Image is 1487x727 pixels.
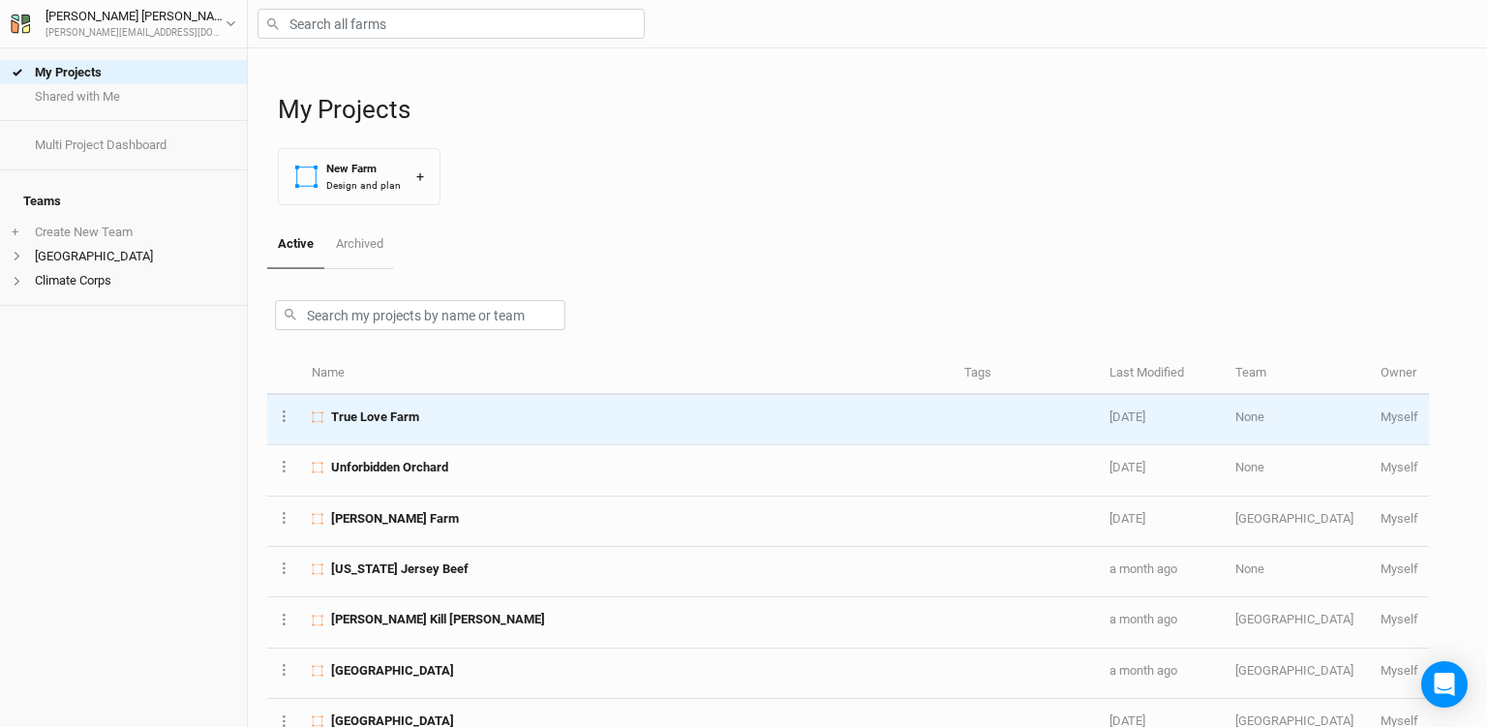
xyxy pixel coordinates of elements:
h1: My Projects [278,95,1468,125]
div: Design and plan [326,178,401,193]
span: + [12,225,18,240]
div: + [416,167,424,187]
span: michael@bccdvt.org [1381,511,1418,526]
span: Choiniere Farm [331,510,459,528]
th: Name [301,353,954,395]
span: Unforbidden Orchard [331,459,448,476]
span: Batten Kill Groves [331,611,545,628]
th: Last Modified [1099,353,1225,395]
span: Vermont Jersey Beef [331,560,469,578]
span: michael@bccdvt.org [1381,561,1418,576]
div: New Farm [326,161,401,177]
span: Sep 26, 2025 1:26 PM [1109,460,1145,474]
span: Sep 3, 2025 3:26 PM [1109,663,1177,678]
th: Team [1225,353,1370,395]
button: [PERSON_NAME] [PERSON_NAME][PERSON_NAME][EMAIL_ADDRESS][DOMAIN_NAME] [10,6,237,41]
td: [GEOGRAPHIC_DATA] [1225,649,1370,699]
button: New FarmDesign and plan+ [278,148,440,205]
td: None [1225,395,1370,445]
span: Sep 16, 2025 11:58 AM [1109,612,1177,626]
input: Search all farms [258,9,645,39]
a: Archived [324,221,393,267]
td: None [1225,445,1370,496]
h4: Teams [12,182,235,221]
div: [PERSON_NAME] [PERSON_NAME] [46,7,226,26]
span: True Love Farm [331,409,419,426]
td: [GEOGRAPHIC_DATA] [1225,497,1370,547]
div: [PERSON_NAME][EMAIL_ADDRESS][DOMAIN_NAME] [46,26,226,41]
div: Open Intercom Messenger [1421,661,1468,708]
input: Search my projects by name or team [275,300,565,330]
th: Tags [954,353,1099,395]
span: Oct 10, 2025 11:50 AM [1109,409,1145,424]
th: Owner [1370,353,1429,395]
td: [GEOGRAPHIC_DATA] [1225,597,1370,648]
td: None [1225,547,1370,597]
span: michael@bccdvt.org [1381,409,1418,424]
span: michael@bccdvt.org [1381,460,1418,474]
span: Sep 19, 2025 3:56 PM [1109,561,1177,576]
a: Active [267,221,324,269]
span: michael@bccdvt.org [1381,612,1418,626]
span: Sep 23, 2025 3:41 PM [1109,511,1145,526]
span: Venetia Greenlaugh Site [331,662,454,680]
span: michael@bccdvt.org [1381,663,1418,678]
